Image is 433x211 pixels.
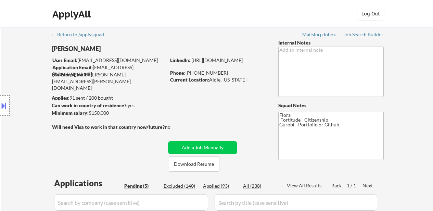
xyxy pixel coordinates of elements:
[170,70,186,76] strong: Phone:
[203,183,237,189] div: Applied (93)
[169,156,219,172] button: Download Resume
[168,141,237,154] button: Add a Job Manually
[165,124,184,131] div: no
[344,32,384,39] a: Job Search Builder
[344,32,384,37] div: Job Search Builder
[170,77,209,83] strong: Current Location:
[51,32,111,39] a: ← Return to /applysquad
[54,194,208,211] input: Search by company (case sensitive)
[347,182,362,189] div: 1 / 1
[191,57,243,63] a: [URL][DOMAIN_NAME]
[287,182,323,189] div: View All Results
[215,194,377,211] input: Search by title (case sensitive)
[362,182,373,189] div: Next
[170,57,190,63] strong: LinkedIn:
[164,183,198,189] div: Excluded (140)
[357,7,384,21] button: Log Out
[302,32,336,39] a: Mailslurp Inbox
[278,39,384,46] div: Internal Notes
[331,182,342,189] div: Back
[51,32,111,37] div: ← Return to /applysquad
[52,8,93,20] div: ApplyAll
[124,183,158,189] div: Pending (5)
[302,32,336,37] div: Mailslurp Inbox
[243,183,277,189] div: All (238)
[278,102,384,109] div: Squad Notes
[170,70,267,76] div: [PHONE_NUMBER]
[170,76,267,83] div: Aldie, [US_STATE]
[54,179,122,187] div: Applications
